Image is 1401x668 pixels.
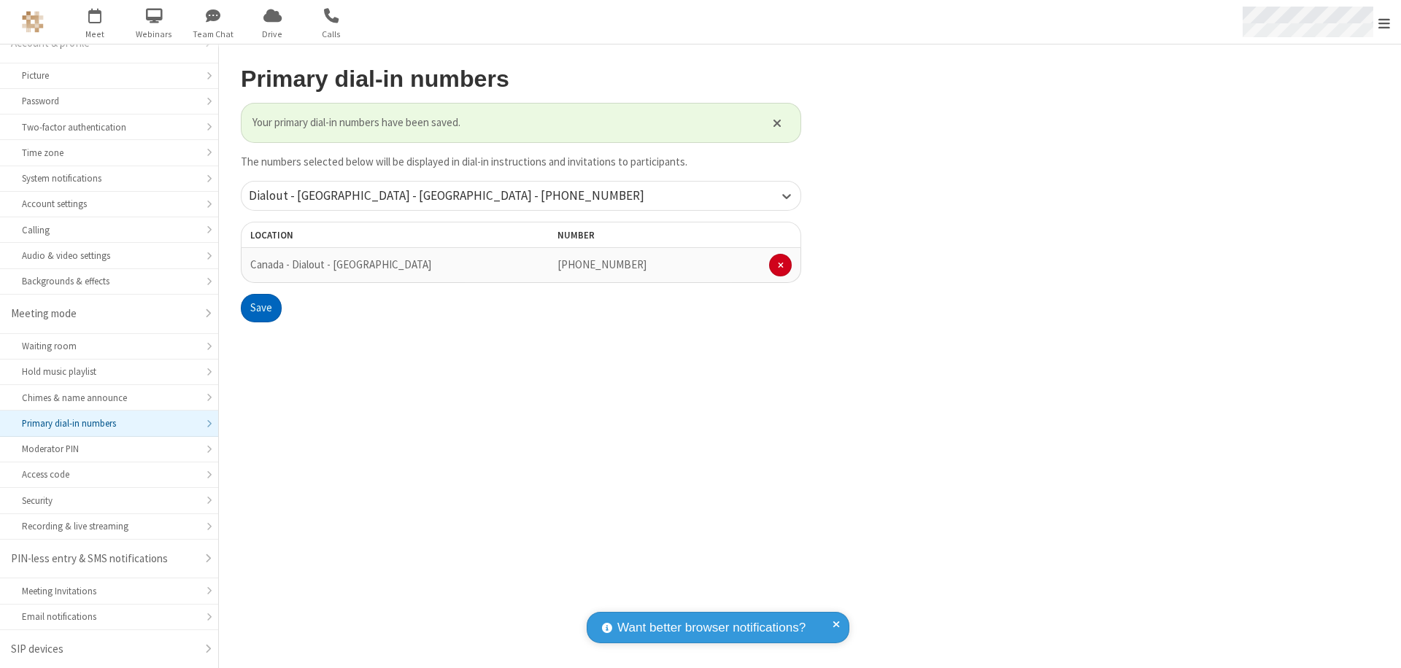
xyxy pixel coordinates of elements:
span: Drive [245,28,300,41]
div: Audio & video settings [22,249,196,263]
p: The numbers selected below will be displayed in dial-in instructions and invitations to participa... [241,154,801,171]
span: [PHONE_NUMBER] [557,257,647,271]
iframe: Chat [1365,630,1390,658]
div: Time zone [22,146,196,160]
div: Primary dial-in numbers [22,416,196,430]
span: Meet [68,28,123,41]
span: Dialout - [GEOGRAPHIC_DATA] - [GEOGRAPHIC_DATA] - [PHONE_NUMBER] [249,187,644,203]
th: Location [241,222,465,248]
div: SIP devices [11,641,196,658]
div: Two-factor authentication [22,120,196,134]
div: Recording & live streaming [22,519,196,533]
div: Password [22,94,196,108]
div: Access code [22,467,196,481]
span: Webinars [127,28,182,41]
span: Calls [304,28,359,41]
div: Email notifications [22,610,196,624]
div: Moderator PIN [22,442,196,456]
span: Team Chat [186,28,241,41]
div: PIN-less entry & SMS notifications [11,551,196,567]
td: Canada - Dialout - [GEOGRAPHIC_DATA] [241,248,465,282]
div: Meeting Invitations [22,584,196,598]
span: Your primary dial-in numbers have been saved. [252,114,754,131]
div: Backgrounds & effects [22,274,196,288]
img: QA Selenium DO NOT DELETE OR CHANGE [22,11,44,33]
h2: Primary dial-in numbers [241,66,801,92]
div: Calling [22,223,196,237]
th: Number [549,222,801,248]
div: System notifications [22,171,196,185]
div: Waiting room [22,339,196,353]
button: Save [241,294,282,323]
div: Hold music playlist [22,365,196,378]
div: Security [22,494,196,508]
div: Chimes & name announce [22,391,196,405]
div: Meeting mode [11,306,196,322]
div: Picture [22,69,196,82]
div: Account settings [22,197,196,211]
span: Want better browser notifications? [617,618,806,637]
button: Close alert [765,112,790,133]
